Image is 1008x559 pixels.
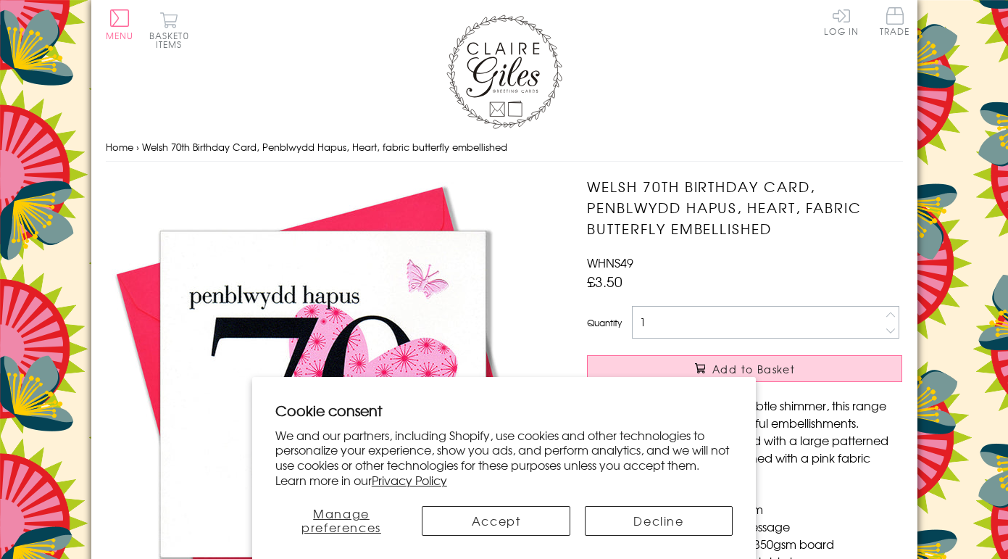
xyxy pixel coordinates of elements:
[587,176,902,239] h1: Welsh 70th Birthday Card, Penblwydd Hapus, Heart, fabric butterfly embellished
[142,140,507,154] span: Welsh 70th Birthday Card, Penblwydd Hapus, Heart, fabric butterfly embellished
[301,505,381,536] span: Manage preferences
[585,506,733,536] button: Decline
[149,12,189,49] button: Basket0 items
[106,29,134,42] span: Menu
[106,133,903,162] nav: breadcrumbs
[587,316,622,329] label: Quantity
[587,355,902,382] button: Add to Basket
[446,15,562,129] img: Claire Giles Greetings Cards
[106,9,134,40] button: Menu
[422,506,570,536] button: Accept
[587,271,622,291] span: £3.50
[275,428,733,488] p: We and our partners, including Shopify, use cookies and other technologies to personalize your ex...
[712,362,795,376] span: Add to Basket
[880,7,910,38] a: Trade
[136,140,139,154] span: ›
[587,254,633,271] span: WHNS49
[372,471,447,489] a: Privacy Policy
[275,506,408,536] button: Manage preferences
[106,140,133,154] a: Home
[275,400,733,421] h2: Cookie consent
[880,7,910,36] span: Trade
[824,7,859,36] a: Log In
[156,29,189,51] span: 0 items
